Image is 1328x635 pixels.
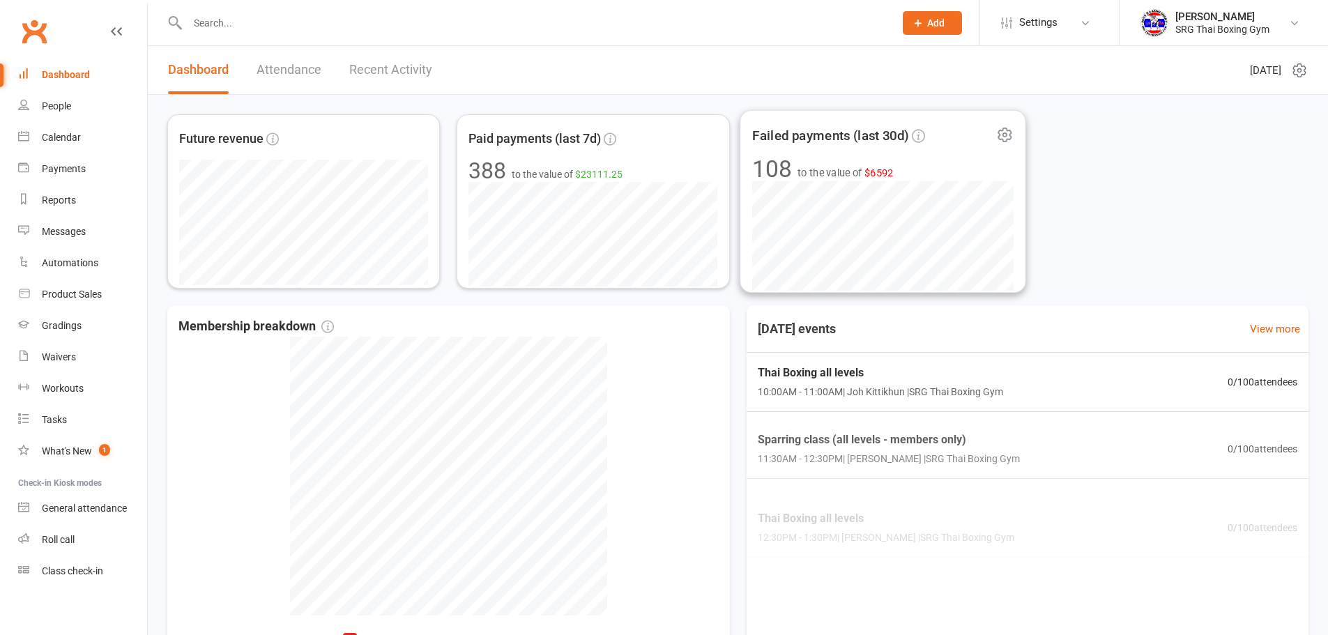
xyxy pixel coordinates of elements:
[1228,519,1297,535] span: 0 / 100 attendees
[42,132,81,143] div: Calendar
[1250,321,1300,337] a: View more
[758,364,1003,382] span: Thai Boxing all levels
[1019,7,1058,38] span: Settings
[18,493,147,524] a: General attendance kiosk mode
[1175,10,1269,23] div: [PERSON_NAME]
[468,129,601,149] span: Paid payments (last 7d)
[18,373,147,404] a: Workouts
[179,129,264,149] span: Future revenue
[512,167,623,182] span: to the value of
[864,167,893,178] span: $6592
[1228,441,1297,457] span: 0 / 100 attendees
[1175,23,1269,36] div: SRG Thai Boxing Gym
[183,13,885,33] input: Search...
[927,17,945,29] span: Add
[18,153,147,185] a: Payments
[42,289,102,300] div: Product Sales
[18,59,147,91] a: Dashboard
[575,169,623,180] span: $23111.25
[42,414,67,425] div: Tasks
[747,316,847,342] h3: [DATE] events
[42,69,90,80] div: Dashboard
[903,11,962,35] button: Add
[42,351,76,362] div: Waivers
[257,46,321,94] a: Attendance
[18,216,147,247] a: Messages
[758,530,1014,545] span: 12:30PM - 1:30PM | [PERSON_NAME] | SRG Thai Boxing Gym
[468,160,506,182] div: 388
[758,384,1003,399] span: 10:00AM - 11:00AM | Joh Kittikhun | SRG Thai Boxing Gym
[758,451,1020,466] span: 11:30AM - 12:30PM | [PERSON_NAME] | SRG Thai Boxing Gym
[42,445,92,457] div: What's New
[797,165,894,181] span: to the value of
[18,91,147,122] a: People
[17,14,52,49] a: Clubworx
[42,320,82,331] div: Gradings
[1228,374,1297,390] span: 0 / 100 attendees
[42,194,76,206] div: Reports
[18,185,147,216] a: Reports
[349,46,432,94] a: Recent Activity
[752,125,909,146] span: Failed payments (last 30d)
[18,279,147,310] a: Product Sales
[18,404,147,436] a: Tasks
[758,431,1020,449] span: Sparring class (all levels - members only)
[18,310,147,342] a: Gradings
[1250,62,1281,79] span: [DATE]
[758,510,1014,528] span: Thai Boxing all levels
[18,524,147,556] a: Roll call
[18,556,147,587] a: Class kiosk mode
[178,316,334,337] span: Membership breakdown
[42,257,98,268] div: Automations
[42,534,75,545] div: Roll call
[42,383,84,394] div: Workouts
[42,226,86,237] div: Messages
[18,436,147,467] a: What's New1
[42,163,86,174] div: Payments
[42,100,71,112] div: People
[42,565,103,576] div: Class check-in
[168,46,229,94] a: Dashboard
[99,444,110,456] span: 1
[18,342,147,373] a: Waivers
[18,122,147,153] a: Calendar
[1140,9,1168,37] img: thumb_image1718682644.png
[18,247,147,279] a: Automations
[752,158,792,181] div: 108
[42,503,127,514] div: General attendance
